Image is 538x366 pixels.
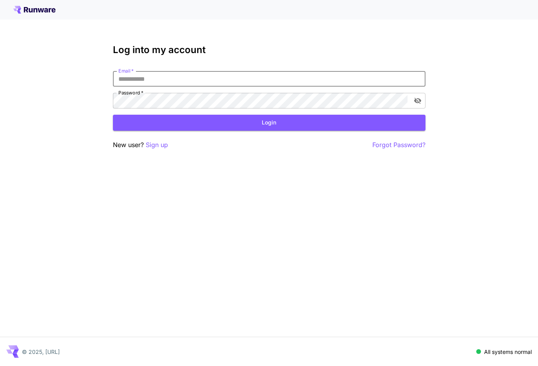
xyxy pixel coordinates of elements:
[22,348,60,356] p: © 2025, [URL]
[113,44,425,55] h3: Log into my account
[146,140,168,150] button: Sign up
[118,68,134,74] label: Email
[484,348,532,356] p: All systems normal
[113,115,425,131] button: Login
[411,94,425,108] button: toggle password visibility
[372,140,425,150] button: Forgot Password?
[113,140,168,150] p: New user?
[118,89,143,96] label: Password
